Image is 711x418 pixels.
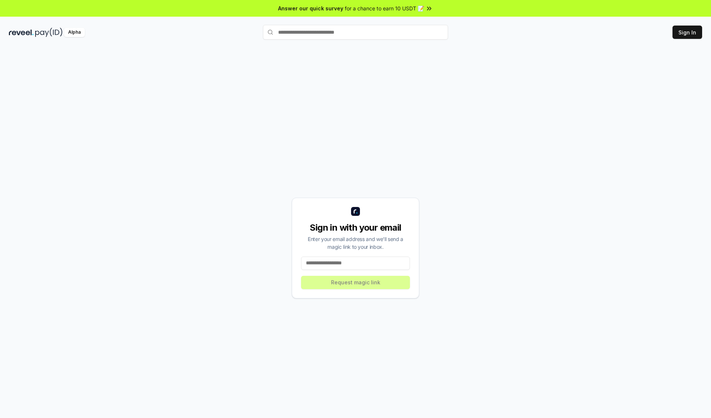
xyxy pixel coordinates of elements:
span: Answer our quick survey [278,4,343,12]
div: Alpha [64,28,85,37]
img: logo_small [351,207,360,216]
div: Enter your email address and we’ll send a magic link to your inbox. [301,235,410,251]
div: Sign in with your email [301,222,410,234]
img: pay_id [35,28,63,37]
span: for a chance to earn 10 USDT 📝 [345,4,424,12]
img: reveel_dark [9,28,34,37]
button: Sign In [672,26,702,39]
